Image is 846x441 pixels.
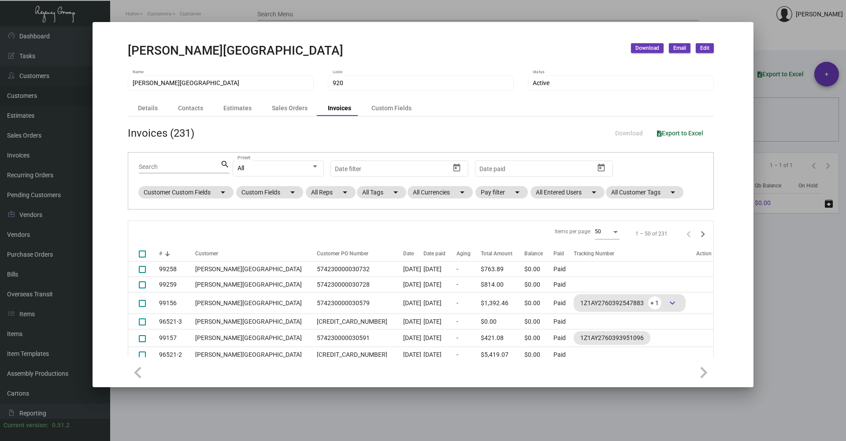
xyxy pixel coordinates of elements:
div: Total Amount [481,250,512,258]
div: Date [403,250,414,258]
td: Paid [553,314,574,329]
th: Action [696,246,713,262]
div: 0.51.2 [52,421,70,430]
td: [DATE] [403,262,423,277]
span: All [237,164,244,172]
mat-icon: arrow_drop_down [340,187,350,198]
td: - [456,292,481,314]
td: $763.89 [481,262,524,277]
div: Paid [553,250,564,258]
div: Tracking Number [574,250,614,258]
button: Open calendar [449,161,464,175]
mat-chip: All Customer Tags [606,186,683,198]
mat-icon: arrow_drop_down [287,187,298,198]
span: Download [635,45,659,52]
div: Aging [456,250,471,258]
div: Invoices [328,104,351,113]
td: Paid [553,277,574,292]
mat-icon: search [220,159,230,170]
input: Start date [479,165,507,172]
td: $0.00 [524,314,553,329]
td: [DATE] [423,314,456,329]
td: [PERSON_NAME][GEOGRAPHIC_DATA] [195,314,312,329]
mat-chip: All Reps [306,186,356,198]
td: [DATE] [403,292,423,314]
mat-chip: Pay filter [475,186,528,198]
span: Download [615,130,643,137]
mat-chip: All Tags [357,186,406,198]
td: [DATE] [423,277,456,292]
input: End date [514,165,570,172]
span: Email [673,45,686,52]
div: Customer [195,250,312,258]
div: Items per page: [555,228,591,235]
td: 96521-3 [159,314,195,329]
td: Paid [553,262,574,277]
div: Balance [524,250,543,258]
mat-chip: All Currencies [408,186,473,198]
td: [PERSON_NAME][GEOGRAPHIC_DATA] [195,347,312,363]
div: Custom Fields [371,104,412,113]
div: 1 – 50 of 231 [635,230,668,238]
mat-chip: All Entered Users [531,186,605,198]
td: $0.00 [524,262,553,277]
div: 1Z1AY2760392547883 [580,296,679,310]
td: 99156 [159,292,195,314]
div: Invoices (231) [128,125,194,141]
td: 99259 [159,277,195,292]
mat-icon: arrow_drop_down [218,187,228,198]
td: [DATE] [423,262,456,277]
td: [DATE] [423,329,456,347]
td: - [456,329,481,347]
td: - [456,262,481,277]
td: [PERSON_NAME][GEOGRAPHIC_DATA] [195,329,312,347]
div: Aging [456,250,481,258]
div: Details [138,104,158,113]
td: 99258 [159,262,195,277]
td: - [456,347,481,363]
td: $421.08 [481,329,524,347]
div: Contacts [178,104,203,113]
span: keyboard_arrow_down [667,298,678,308]
td: $814.00 [481,277,524,292]
div: Customer PO Number [317,250,368,258]
td: 574230000030579 [312,292,403,314]
td: Paid [553,329,574,347]
mat-chip: Customer Custom Fields [138,186,234,198]
td: [DATE] [423,292,456,314]
mat-select: Items per page: [595,229,620,235]
span: + 1 [648,296,661,310]
div: Balance [524,250,553,258]
td: [PERSON_NAME][GEOGRAPHIC_DATA] [195,292,312,314]
span: Edit [700,45,709,52]
div: Date [403,250,423,258]
td: 96521-2 [159,347,195,363]
div: Customer PO Number [317,250,403,258]
span: Active [533,79,549,86]
td: $0.00 [481,314,524,329]
div: Paid [553,250,574,258]
mat-icon: arrow_drop_down [668,187,678,198]
td: $0.00 [524,329,553,347]
input: Start date [335,165,362,172]
td: $0.00 [524,292,553,314]
button: Email [669,43,690,53]
button: Edit [696,43,714,53]
td: [DATE] [403,347,423,363]
input: End date [370,165,425,172]
td: [CREDIT_CARD_NUMBER] [312,347,403,363]
div: # [159,250,162,258]
td: [DATE] [403,329,423,347]
button: Export to Excel [650,125,710,141]
td: $1,392.46 [481,292,524,314]
td: [DATE] [423,347,456,363]
td: [DATE] [403,314,423,329]
div: Sales Orders [272,104,308,113]
span: 50 [595,228,601,235]
h2: [PERSON_NAME][GEOGRAPHIC_DATA] [128,43,343,58]
div: # [159,250,195,258]
td: 574230000030732 [312,262,403,277]
td: - [456,277,481,292]
td: 574230000030728 [312,277,403,292]
td: $0.00 [524,347,553,363]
